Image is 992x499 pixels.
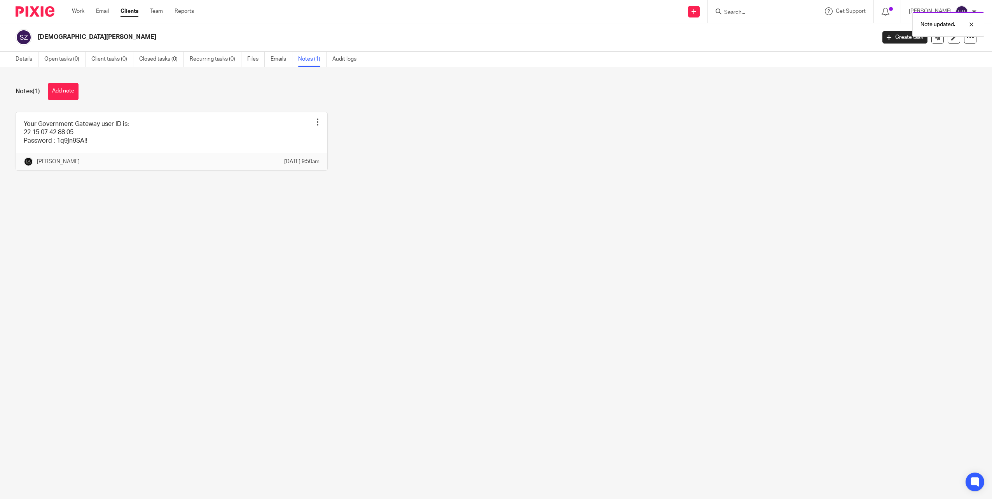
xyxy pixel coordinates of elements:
span: (1) [33,88,40,94]
a: Create task [882,31,927,44]
a: Reports [175,7,194,15]
a: Details [16,52,38,67]
a: Emails [271,52,292,67]
button: Add note [48,83,79,100]
h1: Notes [16,87,40,96]
p: [DATE] 9:50am [284,158,320,166]
a: Audit logs [332,52,362,67]
a: Client tasks (0) [91,52,133,67]
a: Work [72,7,84,15]
img: Lockhart+Amin+-+1024x1024+-+light+on+dark.jpg [24,157,33,166]
p: Note updated. [920,21,955,28]
a: Recurring tasks (0) [190,52,241,67]
a: Open tasks (0) [44,52,86,67]
a: Email [96,7,109,15]
img: svg%3E [16,29,32,45]
a: Closed tasks (0) [139,52,184,67]
p: [PERSON_NAME] [37,158,80,166]
a: Clients [121,7,138,15]
a: Team [150,7,163,15]
img: svg%3E [955,5,968,18]
img: Pixie [16,6,54,17]
a: Notes (1) [298,52,327,67]
a: Files [247,52,265,67]
h2: [DEMOGRAPHIC_DATA][PERSON_NAME] [38,33,704,41]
